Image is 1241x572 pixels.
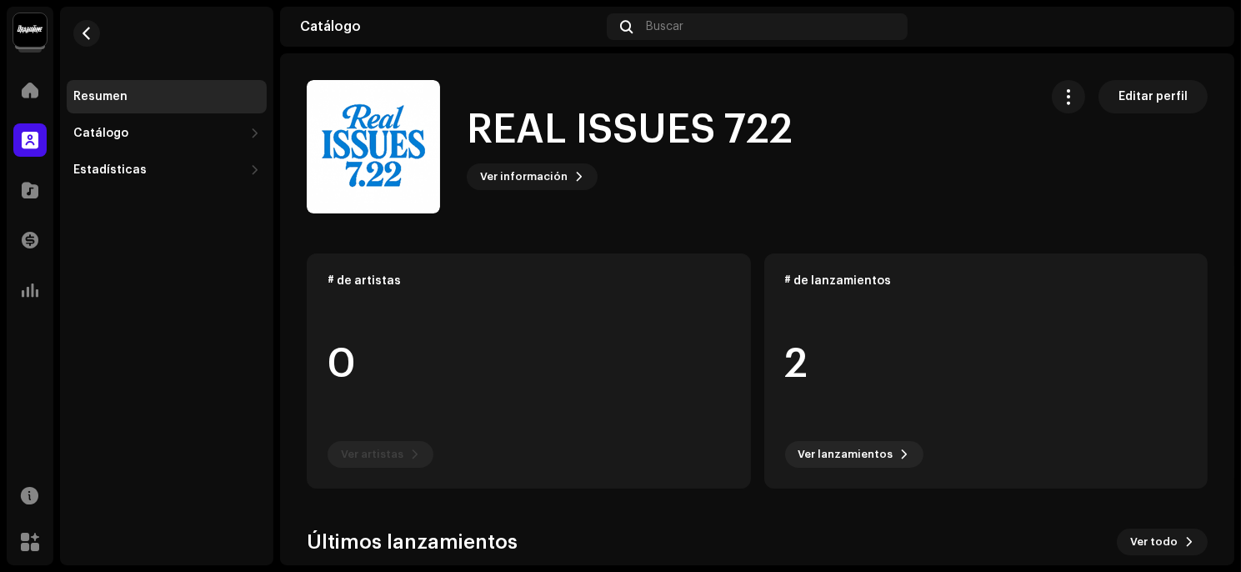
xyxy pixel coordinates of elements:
button: Ver lanzamientos [785,441,923,468]
img: 2782cdda-71d9-4e83-9892-0bdfd16ac054 [1188,13,1214,40]
re-o-card-data: # de lanzamientos [764,253,1208,489]
re-m-nav-item: Resumen [67,80,267,113]
span: Editar perfil [1118,80,1188,113]
div: Catálogo [300,20,600,33]
h3: Últimos lanzamientos [307,529,518,555]
re-o-card-data: # de artistas [307,253,751,489]
span: Ver todo [1130,525,1178,559]
span: Buscar [646,20,683,33]
div: Catálogo [73,127,128,140]
span: Ver lanzamientos [798,438,893,471]
re-m-nav-dropdown: Catálogo [67,117,267,150]
button: Editar perfil [1098,80,1208,113]
img: 10370c6a-d0e2-4592-b8a2-38f444b0ca44 [13,13,47,47]
img: 570100a8-4a80-4df6-afe8-8e43cd46d2cb [307,80,440,213]
re-m-nav-dropdown: Estadísticas [67,153,267,187]
button: Ver información [467,163,598,190]
span: Ver información [480,160,568,193]
h1: REAL ISSUES 722 [467,103,793,157]
div: # de lanzamientos [785,274,1188,288]
div: Resumen [73,90,128,103]
button: Ver todo [1117,529,1208,555]
div: Estadísticas [73,163,147,177]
